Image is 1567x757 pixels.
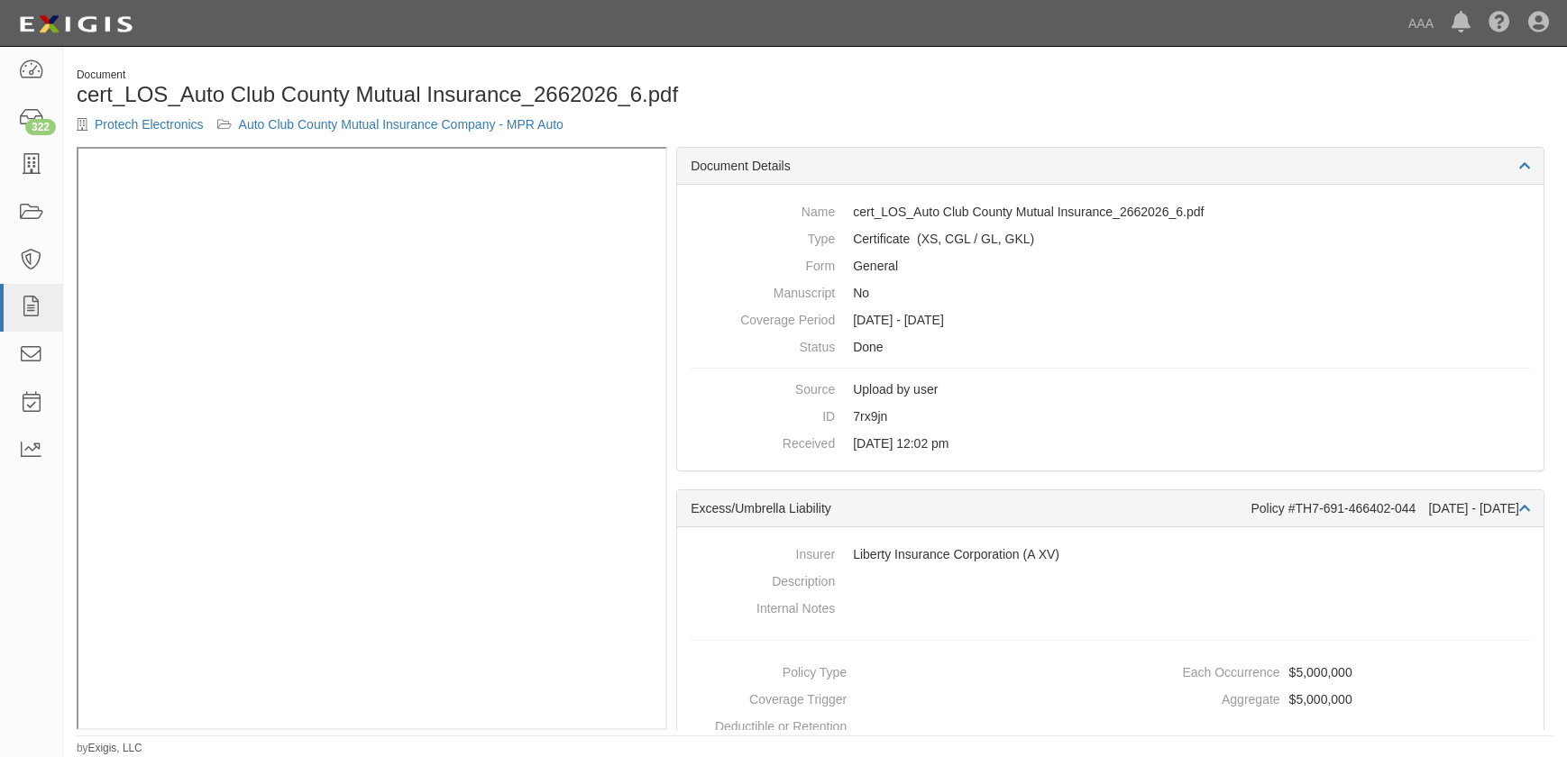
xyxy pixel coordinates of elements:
[1118,659,1536,686] dd: $5,000,000
[95,117,204,132] a: Protech Electronics
[691,279,1530,306] dd: No
[691,252,1530,279] dd: General
[691,541,1530,568] dd: Liberty Insurance Corporation (A XV)
[691,252,835,275] dt: Form
[691,198,835,221] dt: Name
[1251,499,1531,517] div: Policy #TH7-691-466402-044 [DATE] - [DATE]
[691,198,1530,225] dd: cert_LOS_Auto Club County Mutual Insurance_2662026_6.pdf
[691,403,1530,430] dd: 7rx9jn
[684,659,847,681] dt: Policy Type
[239,117,564,132] a: Auto Club County Mutual Insurance Company - MPR Auto
[691,333,1530,360] dd: Done
[1118,659,1280,681] dt: Each Occurrence
[1118,686,1280,708] dt: Aggregate
[77,741,142,756] small: by
[691,333,835,356] dt: Status
[691,306,835,329] dt: Coverage Period
[691,376,835,398] dt: Source
[691,279,835,302] dt: Manuscript
[684,713,847,735] dt: Deductible or Retention
[684,686,847,708] dt: Coverage Trigger
[1118,686,1536,713] dd: $5,000,000
[77,83,802,106] h1: cert_LOS_Auto Club County Mutual Insurance_2662026_6.pdf
[691,376,1530,403] dd: Upload by user
[691,403,835,425] dt: ID
[77,68,802,83] div: Document
[14,8,138,41] img: logo-5460c22ac91f19d4615b14bd174203de0afe785f0fc80cf4dbbc73dc1793850b.png
[691,225,1530,252] dd: Excess/Umbrella Liability Commercial General Liability / Garage Liability Garage Keepers Liability
[691,595,835,617] dt: Internal Notes
[1489,13,1510,34] i: Help Center - Complianz
[691,568,835,590] dt: Description
[677,148,1544,185] div: Document Details
[88,742,142,754] a: Exigis, LLC
[1399,5,1443,41] a: AAA
[691,499,1251,517] div: Excess/Umbrella Liability
[691,306,1530,333] dd: [DATE] - [DATE]
[691,430,835,452] dt: Received
[691,541,835,563] dt: Insurer
[691,225,835,248] dt: Type
[25,119,56,135] div: 322
[691,430,1530,457] dd: [DATE] 12:02 pm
